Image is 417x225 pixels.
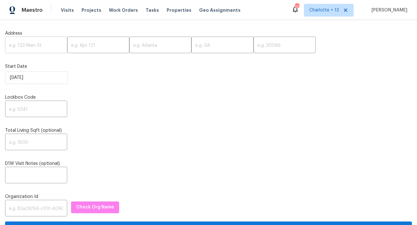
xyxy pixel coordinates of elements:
[67,38,129,53] input: e.g. Apt 121
[5,63,412,70] label: Start Date
[82,7,101,13] span: Projects
[109,7,138,13] span: Work Orders
[5,201,67,216] input: e.g. 83a26f94-c10f-4090-9774-6139d7b9c16c
[5,30,412,37] label: Address
[254,38,316,53] input: e.g. 30066
[76,203,114,211] span: Check Org Name
[146,8,159,12] span: Tasks
[295,4,299,10] div: 202
[22,7,43,13] span: Maestro
[5,71,68,84] input: M/D/YYYY
[5,102,67,117] input: e.g. 5341
[5,94,412,101] label: Lockbox Code
[5,127,412,134] label: Total Living Sqft (optional)
[309,7,339,13] span: Charlotte + 13
[369,7,407,13] span: [PERSON_NAME]
[61,7,74,13] span: Visits
[71,201,119,213] button: Check Org Name
[5,135,67,150] input: e.g. 1500
[5,160,412,167] label: D1W Visit Notes (optional)
[191,38,254,53] input: e.g. GA
[199,7,241,13] span: Geo Assignments
[5,38,67,53] input: e.g. 123 Main St
[5,193,412,200] label: Organization Id
[129,38,191,53] input: e.g. Atlanta
[167,7,191,13] span: Properties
